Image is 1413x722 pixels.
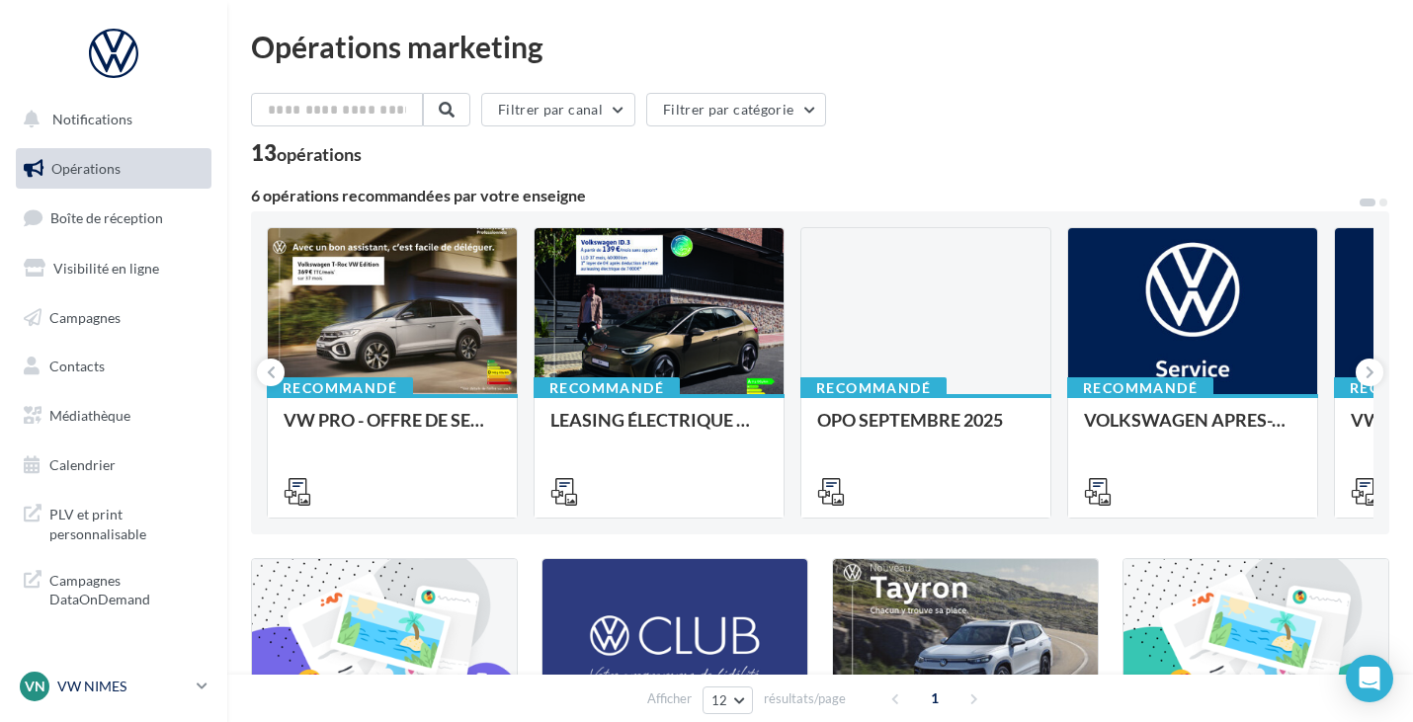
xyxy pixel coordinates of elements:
[25,677,45,696] span: VN
[49,567,204,609] span: Campagnes DataOnDemand
[764,689,846,708] span: résultats/page
[251,32,1389,61] div: Opérations marketing
[1346,655,1393,702] div: Open Intercom Messenger
[53,260,159,277] span: Visibilité en ligne
[49,358,105,374] span: Contacts
[49,501,204,543] span: PLV et print personnalisable
[251,188,1358,203] div: 6 opérations recommandées par votre enseigne
[12,148,215,190] a: Opérations
[800,377,947,399] div: Recommandé
[251,142,362,164] div: 13
[12,346,215,387] a: Contacts
[534,377,680,399] div: Recommandé
[817,410,1035,449] div: OPO SEPTEMBRE 2025
[51,160,121,177] span: Opérations
[12,197,215,239] a: Boîte de réception
[711,692,728,708] span: 12
[49,407,130,424] span: Médiathèque
[1084,410,1301,449] div: VOLKSWAGEN APRES-VENTE
[12,493,215,551] a: PLV et print personnalisable
[50,209,163,226] span: Boîte de réception
[12,297,215,339] a: Campagnes
[52,111,132,127] span: Notifications
[1067,377,1213,399] div: Recommandé
[647,689,692,708] span: Afficher
[49,308,121,325] span: Campagnes
[12,395,215,437] a: Médiathèque
[49,456,116,473] span: Calendrier
[12,559,215,617] a: Campagnes DataOnDemand
[284,410,501,449] div: VW PRO - OFFRE DE SEPTEMBRE 25
[919,682,951,714] span: 1
[550,410,768,449] div: LEASING ÉLECTRIQUE 2025
[646,93,826,126] button: Filtrer par catégorie
[57,677,189,696] p: VW NIMES
[12,99,208,140] button: Notifications
[277,145,362,163] div: opérations
[12,248,215,289] a: Visibilité en ligne
[16,668,211,705] a: VN VW NIMES
[12,444,215,486] a: Calendrier
[703,686,753,714] button: 12
[267,377,413,399] div: Recommandé
[481,93,635,126] button: Filtrer par canal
